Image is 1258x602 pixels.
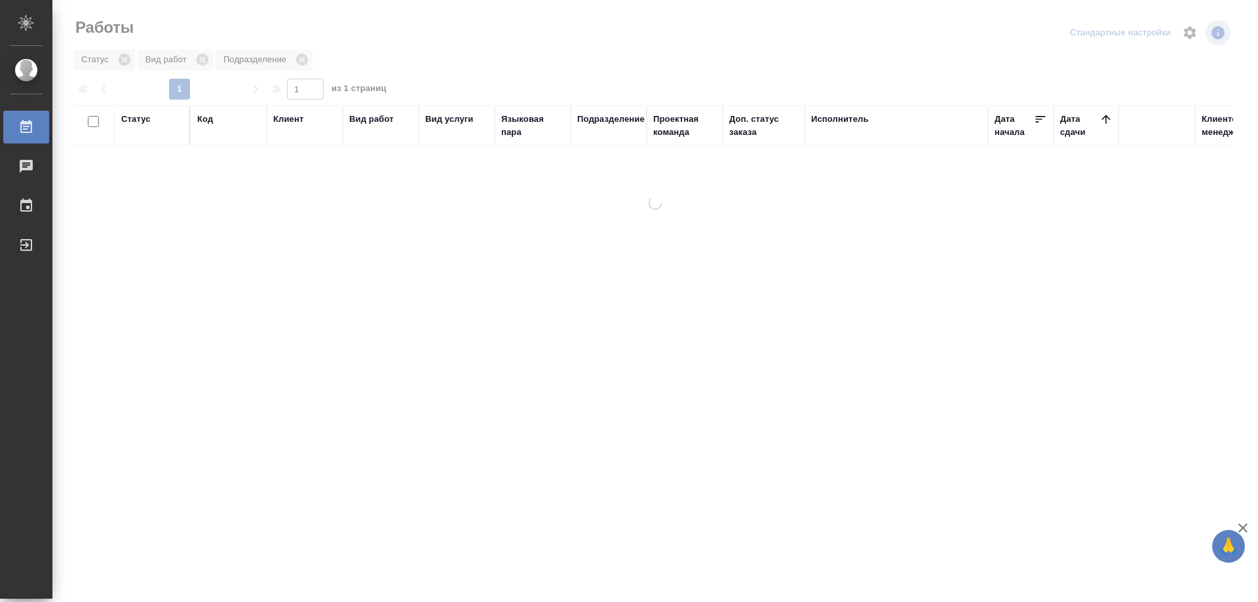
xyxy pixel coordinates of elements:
div: Код [197,113,213,126]
button: 🙏 [1212,530,1245,563]
span: 🙏 [1217,533,1240,560]
div: Доп. статус заказа [729,113,798,139]
div: Дата сдачи [1060,113,1099,139]
div: Проектная команда [653,113,716,139]
div: Вид услуги [425,113,474,126]
div: Подразделение [577,113,645,126]
div: Статус [121,113,151,126]
div: Вид работ [349,113,394,126]
div: Языковая пара [501,113,564,139]
div: Клиент [273,113,303,126]
div: Исполнитель [811,113,869,126]
div: Дата начала [995,113,1034,139]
